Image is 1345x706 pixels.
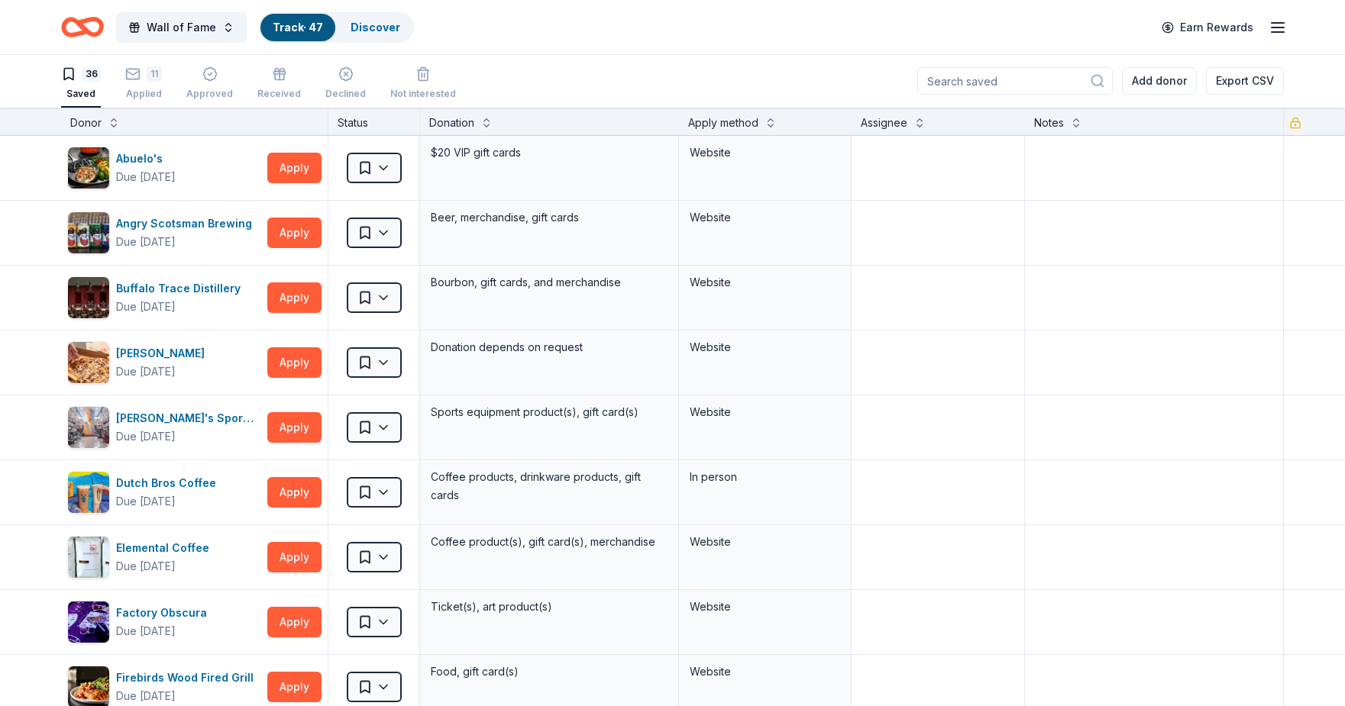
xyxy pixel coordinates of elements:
button: Apply [267,607,322,637]
div: Due [DATE] [116,168,176,186]
div: Website [690,208,840,227]
div: Applied [125,88,162,100]
button: Image for Dick's Sporting Goods[PERSON_NAME]'s Sporting GoodsDue [DATE] [67,406,261,449]
div: In person [690,468,840,486]
button: Apply [267,672,322,702]
div: Approved [186,88,233,100]
img: Image for Dick's Sporting Goods [68,407,109,448]
img: Image for Factory Obscura [68,601,109,643]
div: Not interested [390,88,456,100]
img: Image for Buffalo Trace Distillery [68,277,109,318]
button: Image for Dutch Bros CoffeeDutch Bros CoffeeDue [DATE] [67,471,261,514]
div: 36 [82,66,101,82]
div: Apply method [688,114,758,132]
img: Image for Angry Scotsman Brewing [68,212,109,253]
div: Website [690,598,840,616]
div: Due [DATE] [116,427,176,446]
button: 36Saved [61,60,101,108]
div: Status [328,108,420,135]
button: Apply [267,477,322,508]
button: Declined [325,60,366,108]
button: Apply [267,218,322,248]
div: Due [DATE] [116,622,176,640]
button: Image for Factory ObscuraFactory ObscuraDue [DATE] [67,601,261,643]
a: Track· 47 [273,21,323,34]
input: Search saved [917,67,1113,95]
div: Website [690,273,840,292]
button: Apply [267,412,322,443]
button: Image for Buffalo Trace DistilleryBuffalo Trace DistilleryDue [DATE] [67,276,261,319]
div: Website [690,662,840,681]
img: Image for Elemental Coffee [68,537,109,578]
div: Ticket(s), art product(s) [429,596,669,617]
button: Export CSV [1206,67,1284,95]
div: Coffee products, drinkware products, gift cards [429,466,669,506]
div: Donation [429,114,474,132]
div: Due [DATE] [116,557,176,575]
button: 11Applied [125,60,162,108]
div: Due [DATE] [116,233,176,251]
div: Due [DATE] [116,363,176,381]
div: 11 [147,66,162,82]
div: Assignee [861,114,907,132]
a: Earn Rewards [1153,14,1263,41]
div: Notes [1034,114,1064,132]
button: Image for Casey's[PERSON_NAME]Due [DATE] [67,341,261,384]
img: Image for Dutch Bros Coffee [68,472,109,513]
img: Image for Casey's [68,342,109,383]
div: Bourbon, gift cards, and merchandise [429,272,669,293]
div: Factory Obscura [116,604,213,622]
div: Saved [61,88,101,100]
button: Not interested [390,60,456,108]
div: Due [DATE] [116,298,176,316]
div: Dutch Bros Coffee [116,474,222,492]
div: Buffalo Trace Distillery [116,279,247,298]
div: Donor [70,114,102,132]
button: Wall of Fame [116,12,247,43]
span: Wall of Fame [147,18,216,37]
div: Website [690,338,840,356]
button: Apply [267,282,322,313]
div: Angry Scotsman Brewing [116,214,258,233]
button: Apply [267,347,322,378]
div: $20 VIP gift cards [429,142,669,163]
div: Due [DATE] [116,492,176,511]
div: [PERSON_NAME] [116,344,211,363]
div: Website [690,143,840,162]
div: Website [690,403,840,421]
div: Beer, merchandise, gift cards [429,207,669,228]
button: Received [257,60,301,108]
a: Home [61,9,104,45]
div: Food, gift card(s) [429,661,669,682]
button: Approved [186,60,233,108]
div: Coffee product(s), gift card(s), merchandise [429,531,669,553]
img: Image for Abuelo's [68,147,109,189]
div: Website [690,533,840,551]
button: Apply [267,542,322,572]
button: Image for Angry Scotsman BrewingAngry Scotsman BrewingDue [DATE] [67,211,261,254]
div: Elemental Coffee [116,539,215,557]
div: Due [DATE] [116,687,176,705]
button: Image for Elemental CoffeeElemental CoffeeDue [DATE] [67,536,261,579]
div: Firebirds Wood Fired Grill [116,669,260,687]
button: Track· 47Discover [259,12,414,43]
button: Apply [267,153,322,183]
button: Add donor [1122,67,1197,95]
div: Received [257,88,301,100]
div: [PERSON_NAME]'s Sporting Goods [116,409,261,427]
div: Donation depends on request [429,337,669,358]
button: Image for Abuelo's Abuelo'sDue [DATE] [67,147,261,189]
a: Discover [351,21,400,34]
div: Abuelo's [116,150,176,168]
div: Sports equipment product(s), gift card(s) [429,401,669,423]
div: Declined [325,88,366,100]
